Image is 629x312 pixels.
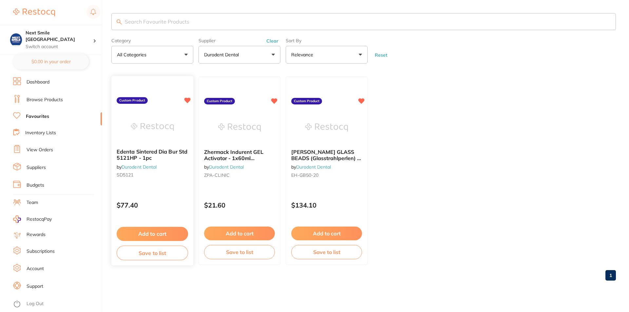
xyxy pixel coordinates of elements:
[111,38,193,43] label: Category
[27,182,44,189] a: Budgets
[291,227,362,240] button: Add to cart
[13,5,55,20] a: Restocq Logo
[204,149,275,161] b: Zhermack Indurent GEL Activator - 1x60ml (C100700)[11E]
[25,130,56,136] a: Inventory Lists
[605,269,616,282] a: 1
[27,231,46,238] a: Rewards
[27,301,44,307] a: Log Out
[373,52,389,58] button: Reset
[27,164,46,171] a: Suppliers
[286,46,368,64] button: Relevance
[27,97,63,103] a: Browse Products
[27,199,38,206] a: Team
[13,9,55,16] img: Restocq Logo
[26,30,93,43] h4: Next Smile Melbourne
[204,245,275,259] button: Save to list
[209,164,244,170] a: Durodent Dental
[199,38,280,43] label: Supplier
[204,201,275,209] p: $21.60
[117,97,148,104] label: Custom Product
[111,13,616,30] input: Search Favourite Products
[13,299,100,309] button: Log Out
[204,149,263,167] span: Zhermack Indurent GEL Activator - 1x60ml (C100700)[11E]
[117,202,188,209] p: $77.40
[291,172,318,178] span: EH-GB50-20
[117,172,134,178] span: SD5121
[117,149,187,161] span: Edenta Sintered Dia Bur Std 5121HP - 1pc
[26,44,93,50] p: Switch account
[122,164,157,170] a: Durodent Dental
[204,172,230,178] span: ZPA-CLINIC
[204,164,244,170] span: by
[296,164,331,170] a: Durodent Dental
[27,248,55,255] a: Subscriptions
[27,266,44,272] a: Account
[291,164,331,170] span: by
[27,147,53,153] a: View Orders
[291,98,322,104] label: Custom Product
[27,216,52,223] span: RestocqPay
[305,111,348,144] img: Ernst Hinrichs GLASS BEADS (Glasstrahlperlen) - 50um - 20KG BOX [3B]
[218,111,261,144] img: Zhermack Indurent GEL Activator - 1x60ml (C100700)[11E]
[291,149,361,167] span: [PERSON_NAME] GLASS BEADS (Glasstrahlperlen) - 50um - 20KG BOX [3B]
[291,201,362,209] p: $134.10
[199,46,280,64] button: Durodent Dental
[27,283,43,290] a: Support
[204,98,235,104] label: Custom Product
[264,38,280,44] button: Clear
[27,79,49,85] a: Dashboard
[131,111,174,144] img: Edenta Sintered Dia Bur Std 5121HP - 1pc
[26,113,49,120] a: Favourites
[13,215,21,223] img: RestocqPay
[13,54,89,69] button: $0.00 in your order
[117,227,188,241] button: Add to cart
[111,46,193,64] button: All Categories
[117,51,149,58] p: All Categories
[117,246,188,260] button: Save to list
[13,215,52,223] a: RestocqPay
[10,33,22,45] img: Next Smile Melbourne
[117,164,157,170] span: by
[291,51,316,58] p: Relevance
[204,227,275,240] button: Add to cart
[291,149,362,161] b: Ernst Hinrichs GLASS BEADS (Glasstrahlperlen) - 50um - 20KG BOX [3B]
[204,51,241,58] p: Durodent Dental
[291,245,362,259] button: Save to list
[286,38,368,43] label: Sort By
[117,149,188,161] b: Edenta Sintered Dia Bur Std 5121HP - 1pc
